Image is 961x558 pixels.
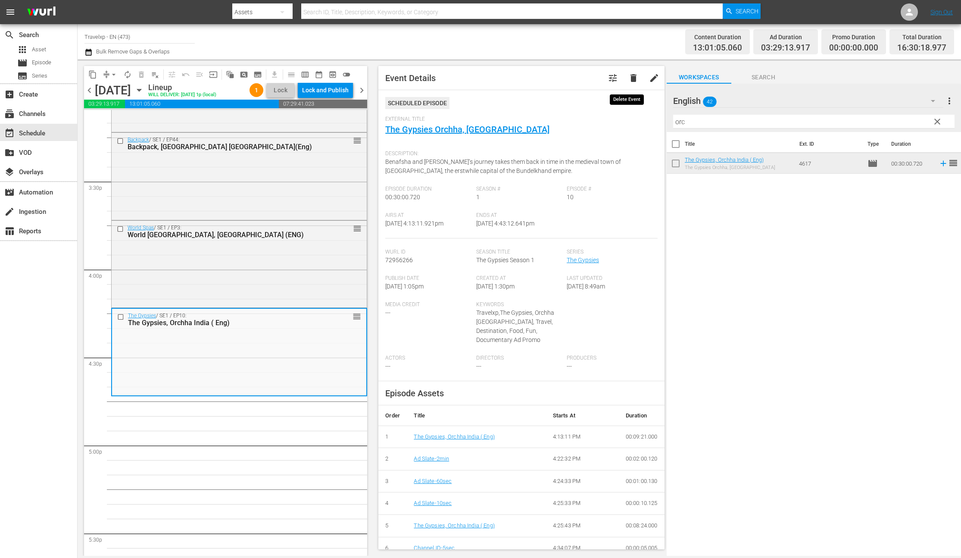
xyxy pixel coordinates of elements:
span: reorder [353,136,362,145]
span: more_vert [944,96,955,106]
span: Episode # [567,186,653,193]
span: Episode Assets [385,388,444,398]
span: Created At [476,275,562,282]
span: Series [32,72,47,80]
span: Select an event to delete [134,68,148,82]
div: Backpack, [GEOGRAPHIC_DATA] [GEOGRAPHIC_DATA](Eng) [128,143,322,151]
td: 00:08:24.000 [619,514,665,537]
span: Automation [4,187,15,197]
span: Revert to Primary Episode [179,68,193,82]
span: Create Series Block [251,68,265,82]
span: Create Search Block [237,68,251,82]
div: Ad Duration [761,31,810,43]
span: Keywords [476,301,562,308]
a: Channel ID-5sec [414,545,455,551]
span: External Title [385,116,653,123]
span: [DATE] 8:49am [567,283,605,290]
span: Asset [17,44,28,55]
span: Ends At [476,212,562,219]
span: Month Calendar View [312,68,326,82]
a: The Gypsies Orchha, [GEOGRAPHIC_DATA] [385,124,549,135]
button: Lock [267,83,294,97]
td: 00:02:00.120 [619,448,665,470]
span: Bulk Remove Gaps & Overlaps [95,48,170,55]
td: 00:30:00.720 [888,153,935,174]
span: 13:01:05.060 [125,100,278,108]
div: Content Duration [693,31,742,43]
span: Last Updated [567,275,653,282]
span: --- [385,309,390,316]
span: arrow_drop_down [109,70,118,79]
span: 1 [476,194,480,201]
td: 4:25:43 PM [546,514,619,537]
span: 00:30:00.720 [385,194,420,201]
a: Sign Out [930,9,953,16]
span: View Backup [326,68,340,82]
div: English [673,89,943,113]
span: Search [4,30,15,40]
th: Duration [619,405,665,426]
span: 00:00:00.000 [829,43,878,53]
div: Lineup [148,83,216,92]
th: Ext. ID [794,132,862,156]
span: reorder [353,224,362,233]
td: 4:13:11 PM [546,426,619,448]
span: VOD [4,147,15,158]
div: / SE1 / EP44: [128,137,322,151]
span: [DATE] 4:13:11.921pm [385,220,443,227]
a: The Gypsies [567,257,599,263]
span: Travelxp,The Gypsies, Orchha [GEOGRAPHIC_DATA], Travel, Destination, Food, Fun, Documentary Ad Promo [476,309,554,343]
img: ans4CAIJ8jUAAAAAAAAAAAAAAAAAAAAAAAAgQb4GAAAAAAAAAAAAAAAAAAAAAAAAJMjXAAAAAAAAAAAAAAAAAAAAAAAAgAT5G... [21,2,62,22]
span: Actors [385,355,471,362]
td: 00:00:10.125 [619,492,665,515]
span: Reports [4,226,15,236]
span: [DATE] 4:43:12.641pm [476,220,534,227]
span: --- [567,363,572,370]
button: clear [930,114,944,128]
button: Search [723,3,761,19]
span: Search [736,3,758,19]
span: 16:30:18.977 [897,43,946,53]
button: edit [644,68,665,88]
td: 3 [378,470,407,492]
span: Airs At [385,212,471,219]
div: WILL DELIVER: [DATE] 1p (local) [148,92,216,98]
span: Lock [270,86,291,95]
td: 00:01:00.130 [619,470,665,492]
div: [DATE] [95,83,131,97]
span: subtitles_outlined [253,70,262,79]
span: Media Credit [385,301,471,308]
div: Lock and Publish [302,82,349,98]
span: Overlays [4,167,15,177]
span: menu [5,7,16,17]
span: movie [867,158,878,169]
div: The Gypsies, Orchha India ( Eng) [128,319,322,327]
span: Week Calendar View [298,68,312,82]
td: 1 [378,426,407,448]
span: reorder [948,158,958,168]
button: delete [623,68,644,88]
span: input [209,70,218,79]
span: 24 hours Lineup View is OFF [340,68,353,82]
button: tune [602,68,623,88]
button: more_vert [944,91,955,111]
span: 72956266 [385,257,413,263]
span: chevron_right [356,85,367,96]
span: Event Details [385,73,436,83]
th: Duration [886,132,938,156]
span: Season Title [476,249,562,256]
button: reorder [353,136,362,144]
th: Title [407,405,546,426]
span: 03:29:13.917 [761,43,810,53]
span: Episode [17,58,28,68]
div: Promo Duration [829,31,878,43]
span: 13:01:05.060 [693,43,742,53]
span: 03:29:13.917 [84,100,125,108]
div: World [GEOGRAPHIC_DATA], [GEOGRAPHIC_DATA] (ENG) [128,231,322,239]
a: Backpack [128,137,149,143]
div: Total Duration [897,31,946,43]
svg: Add to Schedule [939,159,948,168]
span: date_range_outlined [315,70,323,79]
span: Series [567,249,653,256]
a: Ad Slate-10sec [414,500,452,506]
